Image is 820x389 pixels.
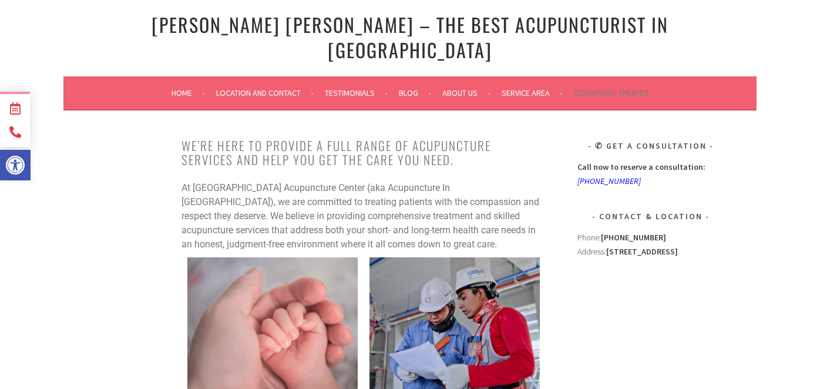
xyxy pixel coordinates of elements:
[601,232,666,243] strong: [PHONE_NUMBER]
[577,139,724,153] h3: ✆ Get A Consultation
[577,209,724,223] h3: Contact & Location
[577,176,641,186] a: [PHONE_NUMBER]
[325,86,388,100] a: Testimonials
[577,162,705,172] strong: Call now to reserve a consultation:
[577,230,724,244] div: Phone:
[182,139,546,167] h2: We’re here to provide a full range of acupuncture services and help you get the care you need.
[216,86,314,100] a: Location and Contact
[502,86,563,100] a: Service Area
[574,86,648,100] a: Conditions Treated
[606,246,678,257] strong: [STREET_ADDRESS]
[172,86,205,100] a: Home
[442,86,490,100] a: About Us
[182,181,546,251] p: At [GEOGRAPHIC_DATA] Acupuncture Center (aka Acupuncture In [GEOGRAPHIC_DATA]), we are committed ...
[399,86,431,100] a: Blog
[152,11,668,63] a: [PERSON_NAME] [PERSON_NAME] – The Best Acupuncturist In [GEOGRAPHIC_DATA]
